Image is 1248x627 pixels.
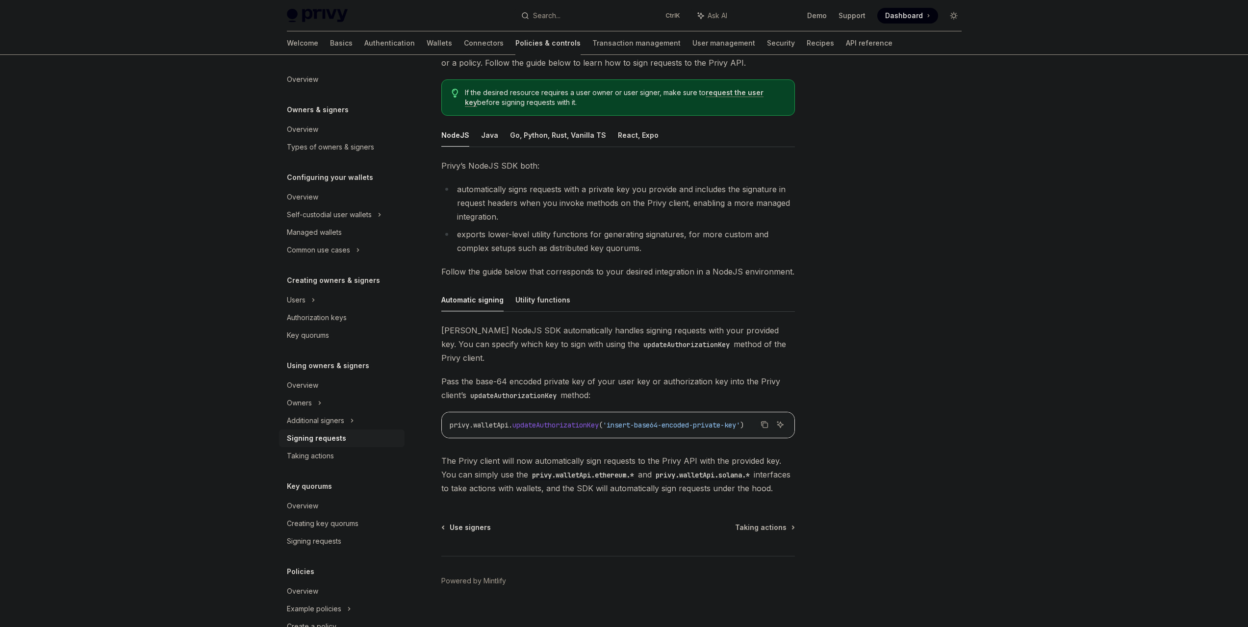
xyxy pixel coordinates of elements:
[279,71,405,88] a: Overview
[287,379,318,391] div: Overview
[450,523,491,532] span: Use signers
[279,188,405,206] a: Overview
[287,191,318,203] div: Overview
[279,515,405,532] a: Creating key quorums
[330,31,353,55] a: Basics
[287,74,318,85] div: Overview
[287,535,341,547] div: Signing requests
[287,415,344,426] div: Additional signers
[464,31,504,55] a: Connectors
[708,11,727,21] span: Ask AI
[279,429,405,447] a: Signing requests
[665,12,680,20] span: Ctrl K
[450,421,469,429] span: privy
[807,31,834,55] a: Recipes
[692,31,755,55] a: User management
[509,421,512,429] span: .
[441,124,469,147] button: NodeJS
[287,603,341,615] div: Example policies
[287,104,349,116] h5: Owners & signers
[691,7,734,25] button: Ask AI
[287,209,372,221] div: Self-custodial user wallets
[774,418,787,431] button: Ask AI
[481,124,498,147] button: Java
[287,566,314,577] h5: Policies
[279,326,405,344] a: Key quorums
[618,124,659,147] button: React, Expo
[287,500,318,512] div: Overview
[287,124,318,135] div: Overview
[946,8,962,24] button: Toggle dark mode
[287,172,373,183] h5: Configuring your wallets
[287,432,346,444] div: Signing requests
[287,518,358,529] div: Creating key quorums
[639,339,734,350] code: updateAuthorizationKey
[510,124,606,147] button: Go, Python, Rust, Vanilla TS
[279,376,405,394] a: Overview
[807,11,827,21] a: Demo
[515,288,570,311] button: Utility functions
[512,421,599,429] span: updateAuthorizationKey
[279,497,405,515] a: Overview
[279,224,405,241] a: Managed wallets
[287,360,369,372] h5: Using owners & signers
[740,421,744,429] span: )
[528,470,638,480] code: privy.walletApi.ethereum.*
[465,88,784,107] span: If the desired resource requires a user owner or user signer, make sure to before signing request...
[287,585,318,597] div: Overview
[469,421,473,429] span: .
[279,309,405,326] a: Authorization keys
[279,138,405,156] a: Types of owners & signers
[287,244,350,256] div: Common use cases
[441,42,795,70] span: Owners and signers sign requests to the Privy API to take actions on a resource, like a wallet or...
[592,31,681,55] a: Transaction management
[877,8,938,24] a: Dashboard
[441,576,506,586] a: Powered by Mintlify
[287,226,342,238] div: Managed wallets
[839,11,866,21] a: Support
[514,7,686,25] button: Search...CtrlK
[287,141,374,153] div: Types of owners & signers
[452,89,458,98] svg: Tip
[279,582,405,600] a: Overview
[287,329,329,341] div: Key quorums
[287,9,348,23] img: light logo
[533,10,560,22] div: Search...
[442,523,491,532] a: Use signers
[441,159,795,173] span: Privy’s NodeJS SDK both:
[441,288,504,311] button: Automatic signing
[441,182,795,224] li: automatically signs requests with a private key you provide and includes the signature in request...
[735,523,794,532] a: Taking actions
[441,265,795,278] span: Follow the guide below that corresponds to your desired integration in a NodeJS environment.
[364,31,415,55] a: Authentication
[279,447,405,465] a: Taking actions
[287,275,380,286] h5: Creating owners & signers
[287,450,334,462] div: Taking actions
[767,31,795,55] a: Security
[652,470,754,480] code: privy.walletApi.solana.*
[466,390,560,401] code: updateAuthorizationKey
[279,121,405,138] a: Overview
[652,470,754,479] a: privy.walletApi.solana.*
[441,227,795,255] li: exports lower-level utility functions for generating signatures, for more custom and complex setu...
[441,454,795,495] span: The Privy client will now automatically sign requests to the Privy API with the provided key. You...
[515,31,581,55] a: Policies & controls
[287,31,318,55] a: Welcome
[885,11,923,21] span: Dashboard
[599,421,603,429] span: (
[603,421,740,429] span: 'insert-base64-encoded-private-key'
[528,470,638,479] a: privy.walletApi.ethereum.*
[846,31,892,55] a: API reference
[287,312,347,324] div: Authorization keys
[427,31,452,55] a: Wallets
[735,523,787,532] span: Taking actions
[287,397,312,409] div: Owners
[279,532,405,550] a: Signing requests
[758,418,771,431] button: Copy the contents from the code block
[441,324,795,365] span: [PERSON_NAME] NodeJS SDK automatically handles signing requests with your provided key. You can s...
[287,294,306,306] div: Users
[287,480,332,492] h5: Key quorums
[441,375,795,402] span: Pass the base-64 encoded private key of your user key or authorization key into the Privy client’...
[473,421,509,429] span: walletApi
